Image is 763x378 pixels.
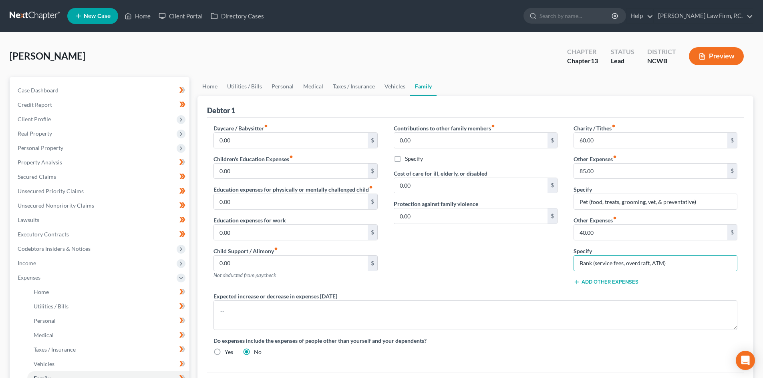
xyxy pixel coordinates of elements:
[394,208,548,224] input: --
[368,164,377,179] div: $
[213,155,293,163] label: Children's Education Expenses
[574,256,737,271] input: Specify...
[11,213,189,227] a: Lawsuits
[213,272,276,278] span: Not deducted from paycheck
[254,348,262,356] label: No
[574,164,727,179] input: --
[214,194,367,209] input: --
[394,178,548,193] input: --
[214,133,367,148] input: --
[654,9,753,23] a: [PERSON_NAME] Law Firm, P.C.
[274,247,278,251] i: fiber_manual_record
[611,56,634,66] div: Lead
[736,351,755,370] div: Open Intercom Messenger
[18,116,51,122] span: Client Profile
[18,260,36,266] span: Income
[27,285,189,299] a: Home
[626,9,653,23] a: Help
[11,184,189,198] a: Unsecured Priority Claims
[11,227,189,242] a: Executory Contracts
[18,159,62,166] span: Property Analysis
[11,155,189,170] a: Property Analysis
[574,133,727,148] input: --
[18,101,52,108] span: Credit Report
[207,9,268,23] a: Directory Cases
[34,288,49,295] span: Home
[213,336,737,345] label: Do expenses include the expenses of people other than yourself and your dependents?
[611,47,634,56] div: Status
[394,133,548,148] input: --
[394,169,487,178] label: Cost of care for ill, elderly, or disabled
[11,170,189,184] a: Secured Claims
[613,155,617,159] i: fiber_manual_record
[18,245,91,252] span: Codebtors Insiders & Notices
[613,216,617,220] i: fiber_manual_record
[214,256,367,271] input: --
[369,185,373,189] i: fiber_manual_record
[548,178,557,193] div: $
[34,360,54,367] span: Vehicles
[213,247,278,255] label: Child Support / Alimony
[214,164,367,179] input: --
[264,124,268,128] i: fiber_manual_record
[213,185,373,194] label: Education expenses for physically or mentally challenged child
[574,247,592,255] label: Specify
[574,225,727,240] input: --
[647,56,676,66] div: NCWB
[34,303,68,310] span: Utilities / Bills
[27,314,189,328] a: Personal
[368,256,377,271] div: $
[84,13,111,19] span: New Case
[298,77,328,96] a: Medical
[18,130,52,137] span: Real Property
[18,274,40,281] span: Expenses
[27,342,189,357] a: Taxes / Insurance
[213,216,286,224] label: Education expenses for work
[289,155,293,159] i: fiber_manual_record
[394,200,478,208] label: Protection against family violence
[27,357,189,371] a: Vehicles
[27,299,189,314] a: Utilities / Bills
[574,279,638,285] button: Add Other Expenses
[10,50,85,62] span: [PERSON_NAME]
[567,56,598,66] div: Chapter
[18,144,63,151] span: Personal Property
[689,47,744,65] button: Preview
[267,77,298,96] a: Personal
[574,124,616,132] label: Charity / Tithes
[197,77,222,96] a: Home
[727,225,737,240] div: $
[18,202,94,209] span: Unsecured Nonpriority Claims
[11,98,189,112] a: Credit Report
[214,225,367,240] input: --
[380,77,410,96] a: Vehicles
[727,133,737,148] div: $
[540,8,613,23] input: Search by name...
[225,348,233,356] label: Yes
[34,317,56,324] span: Personal
[368,194,377,209] div: $
[567,47,598,56] div: Chapter
[491,124,495,128] i: fiber_manual_record
[328,77,380,96] a: Taxes / Insurance
[121,9,155,23] a: Home
[18,173,56,180] span: Secured Claims
[394,124,495,132] label: Contributions to other family members
[574,194,737,209] input: Specify...
[213,292,337,300] label: Expected increase or decrease in expenses [DATE]
[368,133,377,148] div: $
[18,231,69,238] span: Executory Contracts
[11,83,189,98] a: Case Dashboard
[222,77,267,96] a: Utilities / Bills
[34,346,76,353] span: Taxes / Insurance
[647,47,676,56] div: District
[574,185,592,194] label: Specify
[155,9,207,23] a: Client Portal
[548,208,557,224] div: $
[548,133,557,148] div: $
[612,124,616,128] i: fiber_manual_record
[18,87,58,94] span: Case Dashboard
[574,155,617,163] label: Other Expenses
[574,216,617,224] label: Other Expenses
[27,328,189,342] a: Medical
